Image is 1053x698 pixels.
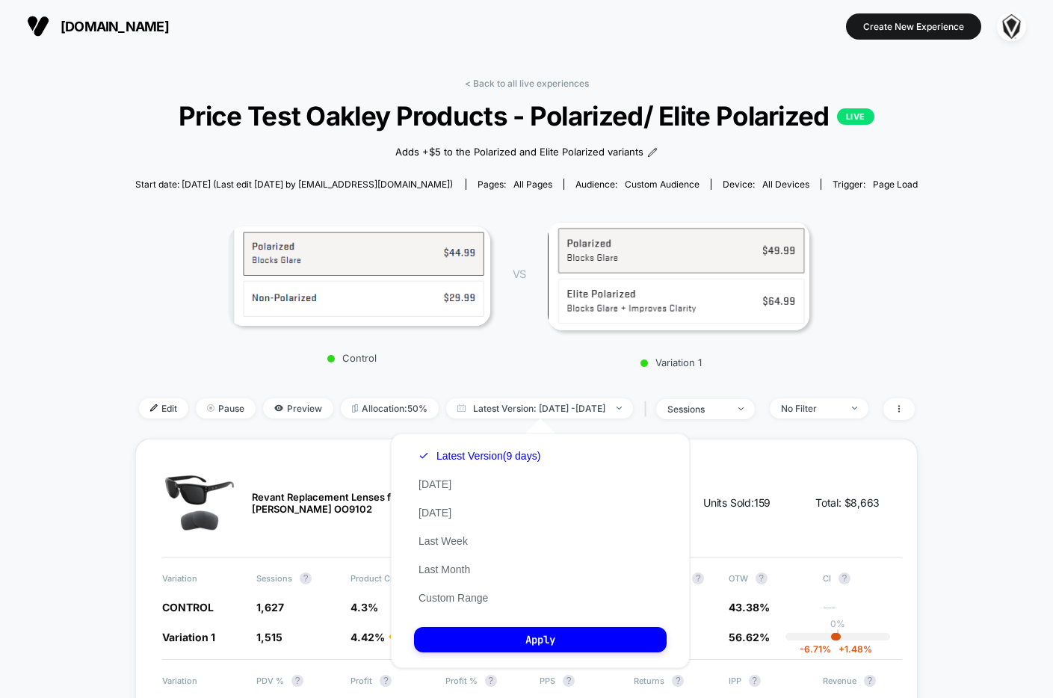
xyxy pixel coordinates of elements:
span: -6.71 % [800,643,831,655]
img: edit [150,404,158,412]
button: Last Month [414,563,475,576]
span: Preview [263,398,333,419]
div: Trigger: [833,179,918,190]
img: calendar [457,404,466,412]
span: Product CR [351,572,430,584]
span: [DOMAIN_NAME] [61,19,169,34]
p: | [836,629,839,640]
img: Visually logo [27,15,49,37]
span: 56.62% [729,631,770,643]
span: OTW [729,572,808,584]
div: Audience: [575,179,700,190]
span: CONTROL [162,601,214,614]
span: VS [513,268,525,280]
img: Control main [229,226,490,326]
span: 4.42% [351,631,385,643]
div: No Filter [781,403,841,414]
button: ? [756,572,768,584]
span: 1.48 % [831,643,872,655]
p: Control [221,352,483,364]
span: Units Sold: 159 [703,495,771,510]
img: end [852,407,857,410]
img: Variation 1 main [548,222,809,330]
img: end [617,407,622,410]
span: Allocation: 50% [341,398,439,419]
p: 0% [830,618,845,629]
a: < Back to all live experiences [465,78,589,89]
button: ? [291,675,303,687]
span: Device: [711,179,821,190]
span: Custom Audience [625,179,700,190]
span: Revenue [823,675,902,687]
button: [DATE] [414,506,456,519]
span: IPP [729,675,808,687]
button: ? [749,675,761,687]
span: Variation [162,572,241,584]
p: LIVE [837,108,874,125]
span: Latest Version: [DATE] - [DATE] [446,398,633,419]
span: Adds +$5 to the Polarized and Elite Polarized variants [395,145,643,160]
button: Custom Range [414,591,492,605]
span: Pause [196,398,256,419]
span: Variation 1 [162,631,215,643]
span: 43.38% [729,601,770,614]
button: ? [300,572,312,584]
span: Start date: [DATE] (Last edit [DATE] by [EMAIL_ADDRESS][DOMAIN_NAME]) [135,179,453,190]
span: Total: $ 8,663 [815,495,880,510]
button: ? [864,675,876,687]
img: rebalance [352,404,358,413]
button: [DOMAIN_NAME] [22,14,173,38]
span: Page Load [873,179,918,190]
button: ? [839,572,850,584]
span: Profit [351,675,430,687]
button: Apply [414,627,667,652]
span: 4.3% [351,601,378,614]
span: --- [823,603,902,614]
span: Sessions [256,572,336,584]
span: | [640,398,656,420]
img: ppic [997,12,1026,41]
span: Price Test Oakley Products - Polarized/ Elite Polarized [174,100,879,132]
p: Variation 1 [540,356,802,368]
span: Variation [162,675,241,687]
span: 1,515 [256,631,282,643]
span: CI [823,572,902,584]
span: 1,627 [256,601,284,614]
button: [DATE] [414,478,456,491]
span: all devices [762,179,809,190]
span: Revant Replacement Lenses for Oakley [PERSON_NAME] OO9102 [252,491,476,515]
img: Revant Replacement Lenses for Oakley Holbrook OO9102 [162,466,237,540]
button: Create New Experience [846,13,981,40]
span: + [839,643,844,655]
div: sessions [667,404,727,415]
span: all pages [513,179,552,190]
img: end [738,407,744,410]
div: Pages: [478,179,552,190]
button: Last Week [414,534,472,548]
button: Latest Version(9 days) [414,449,545,463]
button: ppic [992,11,1031,42]
img: end [207,404,214,412]
span: Edit [139,398,188,419]
span: PDV % [256,675,336,687]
